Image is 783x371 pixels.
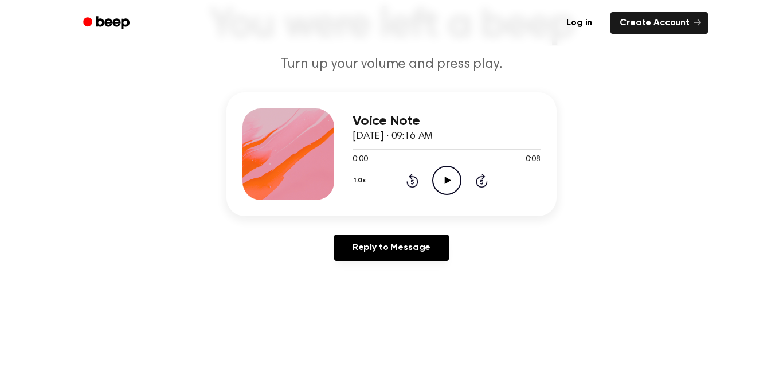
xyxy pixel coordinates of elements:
span: 0:00 [353,154,367,166]
button: 1.0x [353,171,370,190]
span: [DATE] · 09:16 AM [353,131,433,142]
a: Create Account [610,12,708,34]
h3: Voice Note [353,114,541,129]
span: 0:08 [526,154,541,166]
a: Reply to Message [334,235,449,261]
a: Beep [75,12,140,34]
p: Turn up your volume and press play. [171,55,612,74]
a: Log in [555,10,604,36]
